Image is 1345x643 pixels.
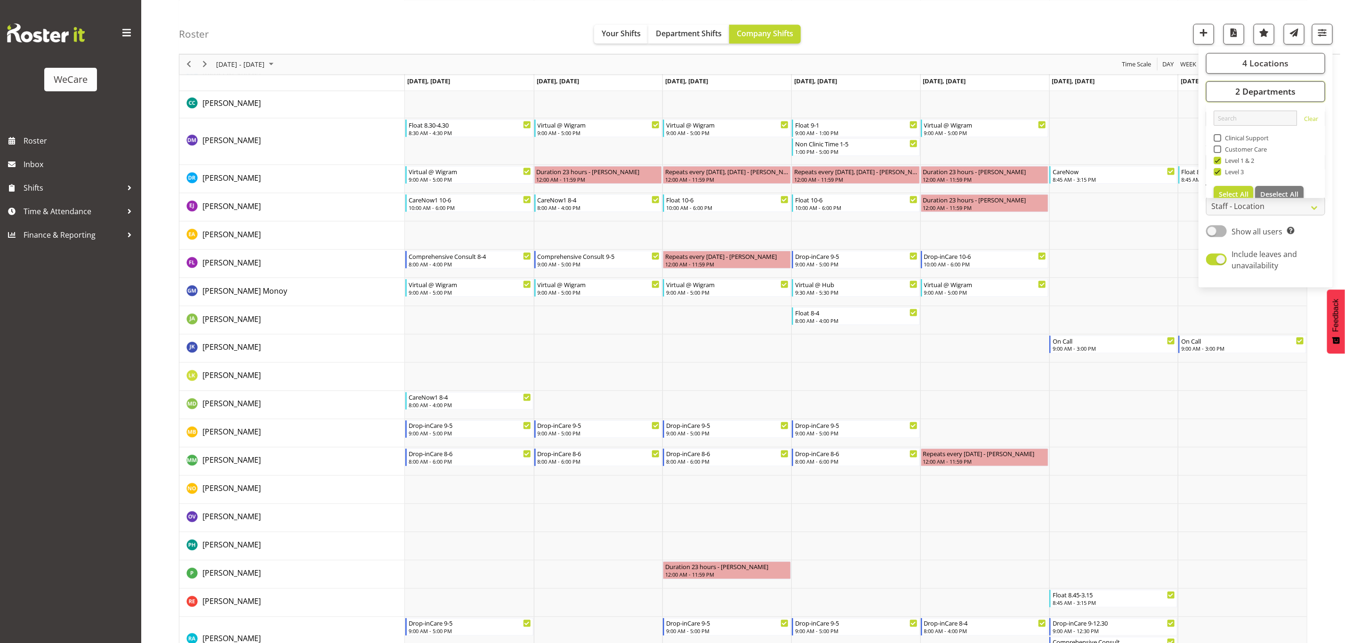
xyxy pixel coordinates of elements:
[795,139,918,148] div: Non Clinic Time 1-5
[54,72,88,87] div: WeCare
[405,251,533,269] div: Felize Lacson"s event - Comprehensive Consult 8-4 Begin From Monday, August 18, 2025 at 8:00:00 A...
[923,458,1047,466] div: 12:00 AM - 11:59 PM
[409,204,531,211] div: 10:00 AM - 6:00 PM
[24,204,122,218] span: Time & Attendance
[1121,58,1152,70] span: Time Scale
[181,54,197,74] div: previous period
[1327,289,1345,354] button: Feedback - Show survey
[795,627,918,635] div: 9:00 AM - 5:00 PM
[792,166,920,184] div: Deepti Raturi"s event - Repeats every wednesday, thursday - Deepti Raturi Begin From Thursday, Au...
[792,138,920,156] div: Deepti Mahajan"s event - Non Clinic Time 1-5 Begin From Thursday, August 21, 2025 at 1:00:00 PM G...
[924,251,1047,261] div: Drop-inCare 10-6
[666,627,789,635] div: 9:00 AM - 5:00 PM
[795,120,918,129] div: Float 9-1
[534,420,662,438] div: Matthew Brewer"s event - Drop-inCare 9-5 Begin From Tuesday, August 19, 2025 at 9:00:00 AM GMT+12...
[1242,57,1289,69] span: 4 Locations
[1224,24,1244,44] button: Download a PDF of the roster according to the set date range.
[921,166,1049,184] div: Deepti Raturi"s event - Duration 23 hours - Deepti Raturi Begin From Friday, August 22, 2025 at 1...
[1182,176,1304,183] div: 8:45 AM - 3:15 PM
[405,166,533,184] div: Deepti Raturi"s event - Virtual @ Wigram Begin From Monday, August 18, 2025 at 9:00:00 AM GMT+12:...
[1161,58,1175,70] span: Day
[183,58,195,70] button: Previous
[538,129,660,137] div: 9:00 AM - 5:00 PM
[409,251,531,261] div: Comprehensive Consult 8-4
[405,420,533,438] div: Matthew Brewer"s event - Drop-inCare 9-5 Begin From Monday, August 18, 2025 at 9:00:00 AM GMT+12:...
[202,370,261,381] a: [PERSON_NAME]
[538,280,660,289] div: Virtual @ Wigram
[202,285,287,297] a: [PERSON_NAME] Monoy
[1206,81,1325,102] button: 2 Departments
[665,571,789,579] div: 12:00 AM - 11:59 PM
[1053,345,1175,353] div: 9:00 AM - 3:00 PM
[405,279,533,297] div: Gladie Monoy"s event - Virtual @ Wigram Begin From Monday, August 18, 2025 at 9:00:00 AM GMT+12:0...
[409,120,531,129] div: Float 8.30-4.30
[1053,590,1175,600] div: Float 8.45-3.15
[1312,24,1333,44] button: Filter Shifts
[409,421,531,430] div: Drop-inCare 9-5
[202,568,261,579] a: [PERSON_NAME]
[921,449,1049,466] div: Matthew Mckenzie"s event - Repeats every friday - Matthew Mckenzie Begin From Friday, August 22, ...
[795,430,918,437] div: 9:00 AM - 5:00 PM
[1181,76,1224,85] span: [DATE], [DATE]
[24,181,122,195] span: Shifts
[1052,76,1095,85] span: [DATE], [DATE]
[202,286,287,296] span: [PERSON_NAME] Monoy
[792,307,920,325] div: Jane Arps"s event - Float 8-4 Begin From Thursday, August 21, 2025 at 8:00:00 AM GMT+12:00 Ends A...
[795,317,918,324] div: 8:00 AM - 4:00 PM
[1182,345,1304,353] div: 9:00 AM - 3:00 PM
[1049,590,1177,608] div: Rachel Els"s event - Float 8.45-3.15 Begin From Saturday, August 23, 2025 at 8:45:00 AM GMT+12:00...
[202,540,261,550] span: [PERSON_NAME]
[921,618,1049,636] div: Rachna Anderson"s event - Drop-inCare 8-4 Begin From Friday, August 22, 2025 at 8:00:00 AM GMT+12...
[179,532,405,561] td: Philippa Henry resource
[213,54,279,74] div: August 18 - 24, 2025
[538,204,660,211] div: 8:00 AM - 4:00 PM
[405,392,533,410] div: Marie-Claire Dickson-Bakker"s event - CareNow1 8-4 Begin From Monday, August 18, 2025 at 8:00:00 ...
[538,195,660,204] div: CareNow1 8-4
[1053,336,1175,346] div: On Call
[24,157,137,171] span: Inbox
[409,393,531,402] div: CareNow1 8-4
[666,449,789,458] div: Drop-inCare 8-6
[202,98,261,108] span: [PERSON_NAME]
[666,458,789,466] div: 8:00 AM - 6:00 PM
[924,260,1047,268] div: 10:00 AM - 6:00 PM
[538,251,660,261] div: Comprehensive Consult 9-5
[202,97,261,109] a: [PERSON_NAME]
[665,260,789,268] div: 12:00 AM - 11:59 PM
[666,120,789,129] div: Virtual @ Wigram
[665,176,789,183] div: 12:00 AM - 11:59 PM
[202,229,261,240] a: [PERSON_NAME]
[795,421,918,430] div: Drop-inCare 9-5
[537,76,580,85] span: [DATE], [DATE]
[179,278,405,306] td: Gladie Monoy resource
[202,483,261,494] span: [PERSON_NAME]
[179,476,405,504] td: Natasha Ottley resource
[409,260,531,268] div: 8:00 AM - 4:00 PM
[795,148,918,155] div: 1:00 PM - 5:00 PM
[1304,114,1318,125] a: Clear
[409,289,531,296] div: 9:00 AM - 5:00 PM
[1049,618,1177,636] div: Rachna Anderson"s event - Drop-inCare 9-12.30 Begin From Saturday, August 23, 2025 at 9:00:00 AM ...
[179,419,405,448] td: Matthew Brewer resource
[1178,336,1306,354] div: John Ko"s event - On Call Begin From Sunday, August 24, 2025 at 9:00:00 AM GMT+12:00 Ends At Sund...
[1179,58,1197,70] span: Week
[534,120,662,137] div: Deepti Mahajan"s event - Virtual @ Wigram Begin From Tuesday, August 19, 2025 at 9:00:00 AM GMT+1...
[924,280,1047,289] div: Virtual @ Wigram
[923,195,1047,204] div: Duration 23 hours - [PERSON_NAME]
[1255,185,1304,202] button: Deselect All
[795,204,918,211] div: 10:00 AM - 6:00 PM
[537,176,660,183] div: 12:00 AM - 11:59 PM
[737,28,793,38] span: Company Shifts
[538,260,660,268] div: 9:00 AM - 5:00 PM
[179,306,405,335] td: Jane Arps resource
[202,201,261,212] a: [PERSON_NAME]
[795,129,918,137] div: 9:00 AM - 1:00 PM
[1235,86,1296,97] span: 2 Departments
[202,314,261,324] span: [PERSON_NAME]
[663,194,791,212] div: Ella Jarvis"s event - Float 10-6 Begin From Wednesday, August 20, 2025 at 10:00:00 AM GMT+12:00 E...
[537,167,660,176] div: Duration 23 hours - [PERSON_NAME]
[179,90,405,119] td: Charlotte Courtney resource
[795,449,918,458] div: Drop-inCare 8-6
[663,279,791,297] div: Gladie Monoy"s event - Virtual @ Wigram Begin From Wednesday, August 20, 2025 at 9:00:00 AM GMT+1...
